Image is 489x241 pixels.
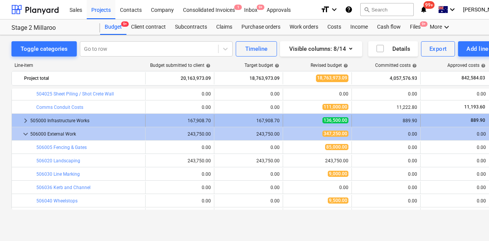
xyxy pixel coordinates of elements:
[355,72,417,84] div: 4,057,576.93
[424,185,486,190] div: 0.00
[420,21,427,27] span: 9+
[149,171,211,177] div: 0.00
[405,19,425,35] a: Files9+
[149,131,211,137] div: 243,750.00
[328,171,348,177] span: 9,000.00
[204,63,210,68] span: help
[411,63,417,68] span: help
[100,19,126,35] div: Budget
[286,158,348,163] div: 243,750.00
[217,198,280,204] div: 0.00
[342,63,348,68] span: help
[149,198,211,204] div: 0.00
[424,171,486,177] div: 0.00
[36,158,80,163] a: 506020 Landscaping
[286,185,348,190] div: 0.00
[36,185,91,190] a: 506036 Kerb and Channel
[21,129,30,139] span: keyboard_arrow_down
[244,63,279,68] div: Target budget
[355,158,417,163] div: 0.00
[280,41,362,57] button: Visible columns:8/14
[448,5,457,14] i: keyboard_arrow_down
[149,185,211,190] div: 0.00
[36,145,87,150] a: 506005 Fencing & Gates
[463,104,486,110] span: 11,193.60
[425,19,456,35] div: More
[424,91,486,97] div: 0.00
[285,19,323,35] a: Work orders
[421,41,455,57] button: Export
[217,185,280,190] div: 0.00
[355,105,417,110] div: 11,222.80
[355,198,417,204] div: 0.00
[345,5,353,14] i: Knowledge base
[479,63,486,68] span: help
[11,63,145,68] div: Line-item
[429,44,447,54] div: Export
[126,19,170,35] div: Client contract
[217,158,280,163] div: 243,750.00
[217,131,280,137] div: 243,750.00
[442,23,451,32] i: keyboard_arrow_down
[289,44,353,54] div: Visible columns : 8/14
[447,63,486,68] div: Approved costs
[217,72,280,84] div: 18,763,973.09
[355,171,417,177] div: 0.00
[212,19,237,35] a: Claims
[245,44,267,54] div: Timeline
[100,19,126,35] a: Budget9+
[470,118,486,123] span: 889.90
[30,115,142,127] div: 505000 Infrastructure Works
[149,91,211,97] div: 0.00
[360,3,414,16] button: Search
[217,145,280,150] div: 0.00
[36,198,78,204] a: 506040 Wheelstops
[21,116,30,125] span: keyboard_arrow_right
[149,158,211,163] div: 243,750.00
[237,19,285,35] a: Purchase orders
[30,128,142,140] div: 506000 External Work
[36,105,83,110] a: Comms Conduit Costs
[330,5,339,14] i: keyboard_arrow_down
[364,6,370,13] span: search
[355,91,417,97] div: 0.00
[11,41,77,57] button: Toggle categories
[36,171,80,177] a: 506030 Line Marking
[149,118,211,123] div: 167,908.70
[375,63,417,68] div: Committed costs
[24,72,142,84] div: Project total
[355,118,417,123] div: 889.90
[217,118,280,123] div: 167,908.70
[328,197,348,204] span: 9,500.00
[346,19,372,35] a: Income
[257,5,264,10] span: 9+
[11,24,91,32] div: Stage 2 Millaroo
[21,44,68,54] div: Toggle categories
[424,1,435,9] span: 99+
[121,21,129,27] span: 9+
[316,74,348,82] span: 18,763,973.09
[355,145,417,150] div: 0.00
[217,171,280,177] div: 0.00
[217,105,280,110] div: 0.00
[170,19,212,35] a: Subcontracts
[149,105,211,110] div: 0.00
[321,5,330,14] i: format_size
[461,75,486,81] span: 842,584.03
[149,145,211,150] div: 0.00
[372,19,405,35] a: Cash flow
[322,131,348,137] span: 347,250.00
[420,5,427,14] i: notifications
[149,72,211,84] div: 20,163,973.09
[424,131,486,137] div: 0.00
[273,63,279,68] span: help
[424,198,486,204] div: 0.00
[355,185,417,190] div: 0.00
[150,63,210,68] div: Budget submitted to client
